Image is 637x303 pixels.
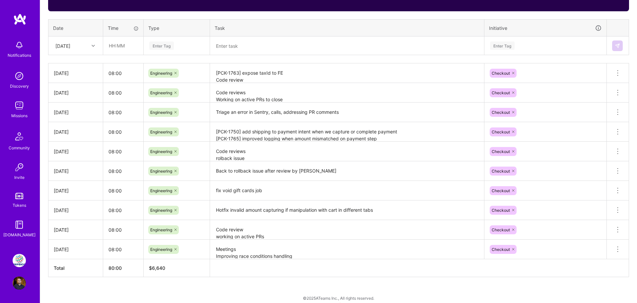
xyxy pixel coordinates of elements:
textarea: Meetings Improving race conditions handling [211,240,483,259]
textarea: Hotfix invalid amount capturing if manipulation with cart in different tabs [211,201,483,219]
textarea: Code review working on active PRs [211,221,483,239]
div: Invite [14,174,25,181]
input: HH:MM [103,162,143,180]
div: [DATE] [54,226,98,233]
img: logo [13,13,27,25]
span: Checkout [492,71,510,76]
img: User Avatar [13,276,26,290]
span: Engineering [150,71,172,76]
img: tokens [15,193,23,199]
span: Checkout [492,247,510,252]
input: HH:MM [103,123,143,141]
div: [DATE] [55,42,70,49]
th: Total [48,259,103,277]
input: HH:MM [103,241,143,258]
input: HH:MM [104,37,143,54]
textarea: fix void gift cards job [211,182,483,200]
a: PepsiCo: SodaStream Intl. 2024 AOP [11,254,28,267]
input: HH:MM [103,84,143,102]
div: [DATE] [54,70,98,77]
img: bell [13,38,26,52]
div: Discovery [10,83,29,90]
span: Engineering [150,169,172,174]
input: HH:MM [103,64,143,82]
span: Engineering [150,90,172,95]
textarea: [PCK-1750] add shipping to payment intent when we capture or complete payment [PCK-1765] improved... [211,123,483,141]
textarea: [PCK-1763] expose taxId to FE Code review Calls (grooming, spring planning, daily) [211,64,483,82]
div: [DATE] [54,246,98,253]
img: Community [11,128,27,144]
img: teamwork [13,99,26,112]
div: [DATE] [54,128,98,135]
img: guide book [13,218,26,231]
span: Engineering [150,110,172,115]
i: icon Chevron [92,44,95,47]
div: Missions [11,112,28,119]
textarea: Triage an error in Sentry, calls, addressing PR comments [211,103,483,121]
div: [DATE] [54,187,98,194]
input: HH:MM [103,201,143,219]
span: Checkout [492,188,510,193]
span: Engineering [150,247,172,252]
th: 80:00 [103,259,144,277]
div: [DATE] [54,207,98,214]
span: Checkout [492,149,510,154]
span: Engineering [150,149,172,154]
input: HH:MM [103,104,143,121]
th: Task [210,19,484,37]
input: HH:MM [103,221,143,239]
span: Engineering [150,129,172,134]
div: Initiative [489,24,602,32]
a: User Avatar [11,276,28,290]
div: [DATE] [54,89,98,96]
div: [DATE] [54,148,98,155]
span: Checkout [492,169,510,174]
th: Date [48,19,103,37]
div: Enter Tag [490,40,515,51]
th: Type [144,19,210,37]
input: HH:MM [103,182,143,199]
div: Time [108,25,139,32]
div: [DATE] [54,168,98,175]
span: Checkout [492,227,510,232]
div: Community [9,144,30,151]
img: Invite [13,161,26,174]
div: [DATE] [54,109,98,116]
span: Engineering [150,188,172,193]
span: Engineering [150,208,172,213]
span: Checkout [492,90,510,95]
img: discovery [13,69,26,83]
div: Tokens [13,202,26,209]
img: Submit [615,43,620,48]
input: HH:MM [103,143,143,160]
span: $ 6,640 [149,265,165,271]
span: Checkout [492,110,510,115]
span: Checkout [492,208,510,213]
div: Enter Tag [149,40,174,51]
textarea: Code reviews rolback issue calls [211,142,483,161]
div: Notifications [8,52,31,59]
textarea: Back to rollback issue after review by [PERSON_NAME] [211,162,483,180]
span: Checkout [492,129,510,134]
div: [DOMAIN_NAME] [3,231,35,238]
span: Engineering [150,227,172,232]
img: PepsiCo: SodaStream Intl. 2024 AOP [13,254,26,267]
textarea: Code reviews Working on active PRs to close [211,84,483,102]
